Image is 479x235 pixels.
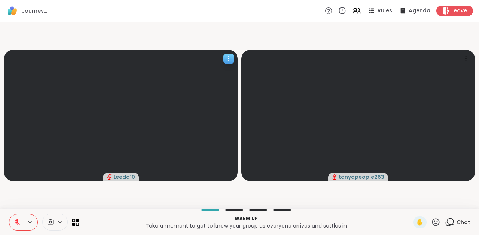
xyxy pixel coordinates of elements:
p: Warm up [83,215,409,222]
span: Leave [451,7,467,15]
p: Take a moment to get to know your group as everyone arrives and settles in [83,222,409,229]
span: audio-muted [107,174,112,180]
span: Chat [457,219,470,226]
span: audio-muted [332,174,337,180]
img: ShareWell Logomark [6,4,19,17]
span: Agenda [409,7,430,15]
span: Journey... [22,7,47,15]
span: Leeda10 [113,173,135,181]
span: tanyapeople263 [339,173,384,181]
span: Rules [378,7,392,15]
span: ✋ [416,218,424,227]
